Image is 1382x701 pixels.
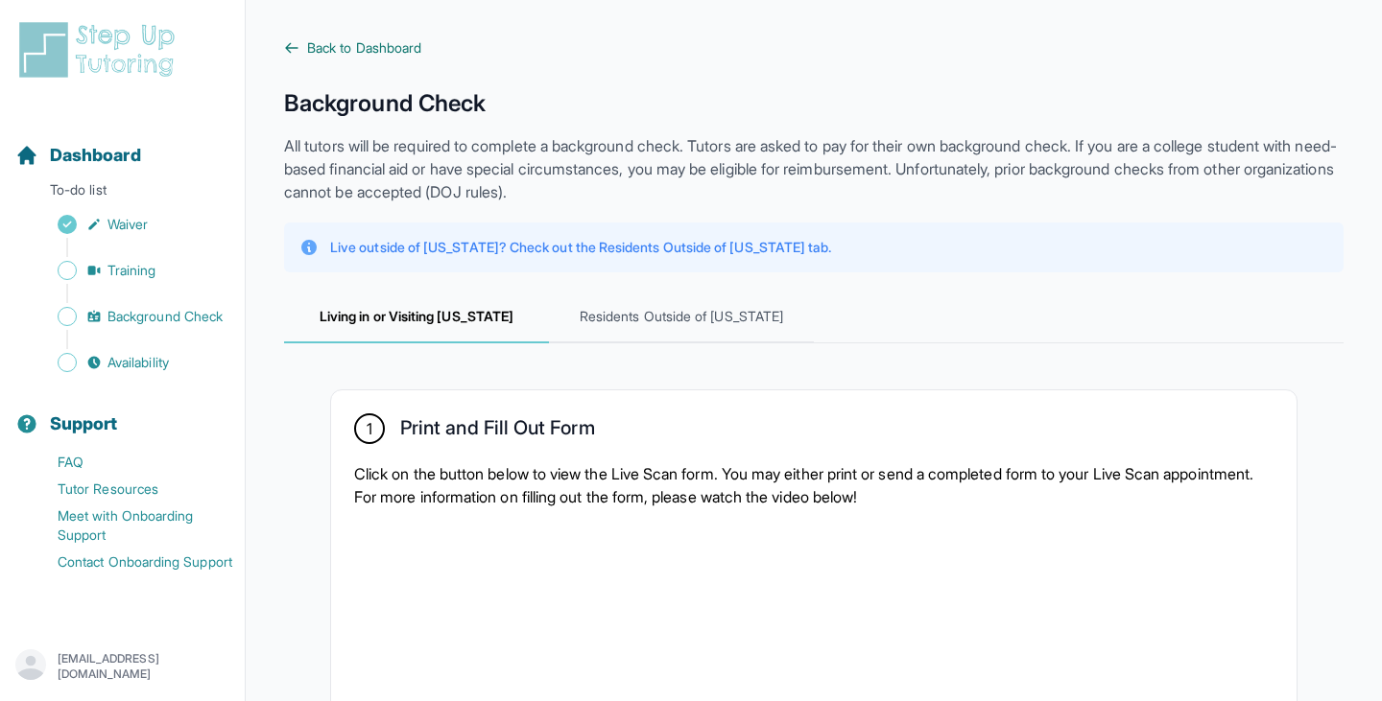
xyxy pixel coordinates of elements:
p: Click on the button below to view the Live Scan form. You may either print or send a completed fo... [354,462,1274,508]
span: Living in or Visiting [US_STATE] [284,292,549,343]
a: Meet with Onboarding Support [15,502,245,549]
nav: Tabs [284,292,1344,343]
span: Back to Dashboard [307,38,421,58]
a: Dashboard [15,142,141,169]
span: Training [107,261,156,280]
a: Background Check [15,303,245,330]
a: Tutor Resources [15,476,245,502]
a: Contact Onboarding Support [15,549,245,575]
a: Training [15,257,245,284]
span: Support [50,410,118,437]
a: Waiver [15,211,245,238]
a: Availability [15,349,245,376]
button: [EMAIL_ADDRESS][DOMAIN_NAME] [15,649,229,684]
span: 1 [367,417,372,440]
p: Live outside of [US_STATE]? Check out the Residents Outside of [US_STATE] tab. [330,238,831,257]
p: [EMAIL_ADDRESS][DOMAIN_NAME] [58,651,229,682]
span: Dashboard [50,142,141,169]
h2: Print and Fill Out Form [400,416,595,447]
a: Back to Dashboard [284,38,1344,58]
span: Availability [107,353,169,372]
a: FAQ [15,449,245,476]
p: All tutors will be required to complete a background check. Tutors are asked to pay for their own... [284,134,1344,203]
span: Residents Outside of [US_STATE] [549,292,814,343]
button: Dashboard [8,111,237,176]
img: logo [15,19,186,81]
h1: Background Check [284,88,1344,119]
span: Background Check [107,307,223,326]
button: Support [8,380,237,445]
span: Waiver [107,215,148,234]
p: To-do list [8,180,237,207]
